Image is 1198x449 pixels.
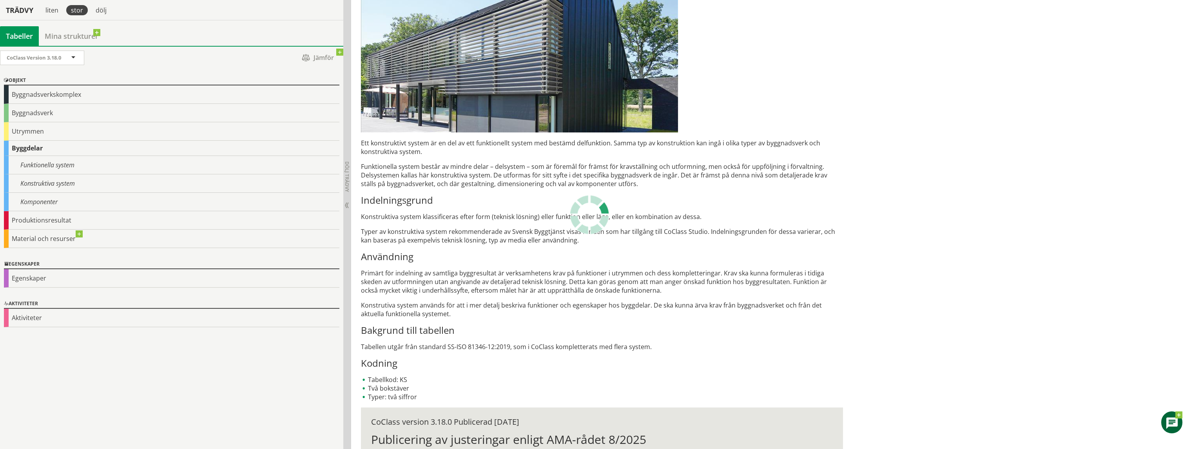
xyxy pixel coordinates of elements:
[361,212,843,221] p: Konstruktiva system klassificeras efter form (teknisk lösning) eller funktion eller läge, eller e...
[2,6,38,14] div: Trädvy
[344,161,350,192] span: Dölj trädvy
[361,227,843,244] p: Typer av konstruktiva system rekommenderade av Svensk Byggtjänst visas för den som har tillgång t...
[371,433,832,447] h1: Publicering av justeringar enligt AMA-rådet 8/2025
[4,260,339,269] div: Egenskaper
[361,139,843,156] p: Ett konstruktivt system är en del av ett funktionellt system med bestämd delfunktion. Samma typ a...
[4,174,339,193] div: Konstruktiva system
[361,251,843,263] h3: Användning
[361,357,843,369] h3: Kodning
[4,193,339,211] div: Komponenter
[4,269,339,288] div: Egenskaper
[4,299,339,309] div: Aktiviteter
[361,324,843,336] h3: Bakgrund till tabellen
[361,194,843,206] h3: Indelningsgrund
[4,141,339,156] div: Byggdelar
[41,5,63,15] div: liten
[66,5,88,15] div: stor
[294,51,341,65] span: Jämför
[361,269,843,295] p: Primärt för indelning av samtliga byggresultat är verksamhetens krav på funktioner i ut­rym­men o...
[4,156,339,174] div: Funktionella system
[4,122,339,141] div: Utrymmen
[361,139,843,401] div: Tabellen utgår från standard SS-ISO 81346-12:2019, som i CoClass kompletterats med flera system.
[570,195,609,234] img: Laddar
[4,211,339,230] div: Produktionsresultat
[361,375,843,384] li: Tabellkod: KS
[4,76,339,85] div: Objekt
[361,384,843,393] li: Två bokstäver
[371,418,832,426] div: CoClass version 3.18.0 Publicerad [DATE]
[39,26,104,46] a: Mina strukturer
[361,301,843,318] p: Konstrutiva system används för att i mer detalj beskriva funktioner och egenskaper hos byggdelar....
[361,393,843,401] li: Typer: två siffror
[4,309,339,327] div: Aktiviteter
[7,54,61,61] span: CoClass Version 3.18.0
[4,104,339,122] div: Byggnadsverk
[91,5,111,15] div: dölj
[361,162,843,188] p: Funktionella system består av mindre delar – delsystem – som är föremål för främst för krav­ställ...
[4,230,339,248] div: Material och resurser
[4,85,339,104] div: Byggnadsverkskomplex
